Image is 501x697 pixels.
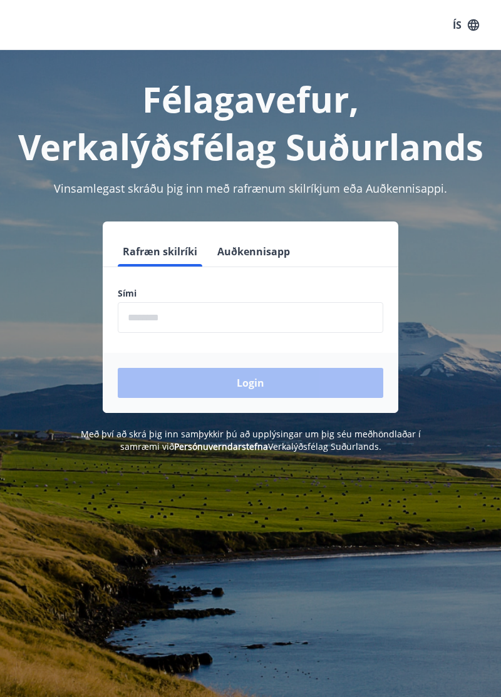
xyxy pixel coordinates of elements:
[212,237,295,267] button: Auðkennisapp
[118,287,383,300] label: Sími
[174,440,268,452] a: Persónuverndarstefna
[446,14,486,36] button: ÍS
[54,181,447,196] span: Vinsamlegast skráðu þig inn með rafrænum skilríkjum eða Auðkennisappi.
[15,75,486,170] h1: Félagavefur, Verkalýðsfélag Suðurlands
[118,237,202,267] button: Rafræn skilríki
[81,428,421,452] span: Með því að skrá þig inn samþykkir þú að upplýsingar um þig séu meðhöndlaðar í samræmi við Verkalý...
